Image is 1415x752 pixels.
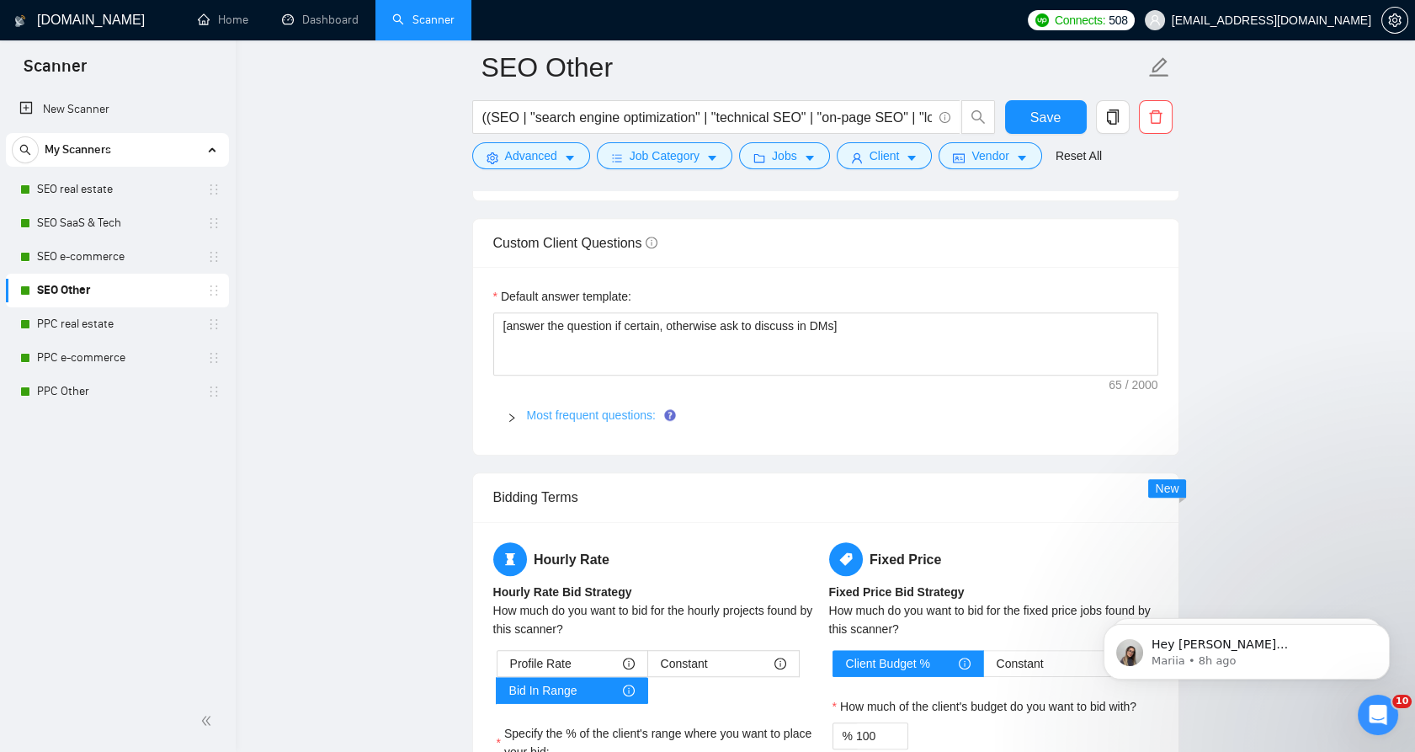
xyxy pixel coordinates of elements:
[19,93,215,126] a: New Scanner
[1096,100,1130,134] button: copy
[493,542,527,576] span: hourglass
[774,658,786,669] span: info-circle
[829,585,965,599] b: Fixed Price Bid Strategy
[804,152,816,164] span: caret-down
[1381,13,1408,27] a: setting
[1140,109,1172,125] span: delete
[282,13,359,27] a: dashboardDashboard
[661,651,708,676] span: Constant
[472,142,590,169] button: settingAdvancedcaret-down
[1392,695,1412,708] span: 10
[597,142,732,169] button: barsJob Categorycaret-down
[662,408,678,423] div: Tooltip anchor
[1155,482,1178,495] span: New
[753,152,765,164] span: folder
[200,712,217,729] span: double-left
[997,651,1044,676] span: Constant
[1382,13,1407,27] span: setting
[207,216,221,230] span: holder
[207,284,221,297] span: holder
[939,112,950,123] span: info-circle
[207,385,221,398] span: holder
[906,152,918,164] span: caret-down
[837,142,933,169] button: userClientcaret-down
[953,152,965,164] span: idcard
[6,93,229,126] li: New Scanner
[482,107,932,128] input: Search Freelance Jobs...
[1097,109,1129,125] span: copy
[1149,14,1161,26] span: user
[1005,100,1087,134] button: Save
[630,147,700,165] span: Job Category
[962,109,994,125] span: search
[833,697,1137,716] label: How much of the client's budget do you want to bid with?
[207,317,221,331] span: holder
[961,100,995,134] button: search
[739,142,830,169] button: folderJobscaret-down
[14,8,26,35] img: logo
[13,144,38,156] span: search
[207,183,221,196] span: holder
[623,685,635,696] span: info-circle
[493,287,631,306] label: Default answer template:
[959,658,971,669] span: info-circle
[6,133,229,408] li: My Scanners
[846,651,930,676] span: Client Budget %
[611,152,623,164] span: bars
[37,307,197,341] a: PPC real estate
[10,54,100,89] span: Scanner
[37,173,197,206] a: SEO real estate
[939,142,1041,169] button: idcardVendorcaret-down
[493,585,632,599] b: Hourly Rate Bid Strategy
[623,658,635,669] span: info-circle
[493,312,1158,376] textarea: Default answer template:
[706,152,718,164] span: caret-down
[829,542,1158,576] h5: Fixed Price
[1109,11,1127,29] span: 508
[37,206,197,240] a: SEO SaaS & Tech
[505,147,557,165] span: Advanced
[392,13,455,27] a: searchScanner
[509,678,577,703] span: Bid In Range
[856,723,907,749] input: How much of the client's budget do you want to bid with?
[527,408,656,422] a: Most frequent questions:
[772,147,797,165] span: Jobs
[851,152,863,164] span: user
[37,375,197,408] a: PPC Other
[45,133,111,167] span: My Scanners
[829,601,1158,638] div: How much do you want to bid for the fixed price jobs found by this scanner?
[507,413,517,423] span: right
[510,651,572,676] span: Profile Rate
[1139,100,1173,134] button: delete
[493,601,822,638] div: How much do you want to bid for the hourly projects found by this scanner?
[493,236,657,250] span: Custom Client Questions
[37,274,197,307] a: SEO Other
[1035,13,1049,27] img: upwork-logo.png
[971,147,1008,165] span: Vendor
[481,46,1145,88] input: Scanner name...
[829,542,863,576] span: tag
[1016,152,1028,164] span: caret-down
[870,147,900,165] span: Client
[207,250,221,264] span: holder
[493,473,1158,521] div: Bidding Terms
[198,13,248,27] a: homeHome
[493,396,1158,435] div: Most frequent questions:
[207,351,221,365] span: holder
[12,136,39,163] button: search
[1056,147,1102,165] a: Reset All
[1148,56,1170,78] span: edit
[1078,589,1415,707] iframe: Intercom notifications message
[493,542,822,576] h5: Hourly Rate
[1055,11,1105,29] span: Connects:
[37,240,197,274] a: SEO e-commerce
[487,152,498,164] span: setting
[37,341,197,375] a: PPC e-commerce
[1358,695,1398,735] iframe: Intercom live chat
[1381,7,1408,34] button: setting
[1030,107,1061,128] span: Save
